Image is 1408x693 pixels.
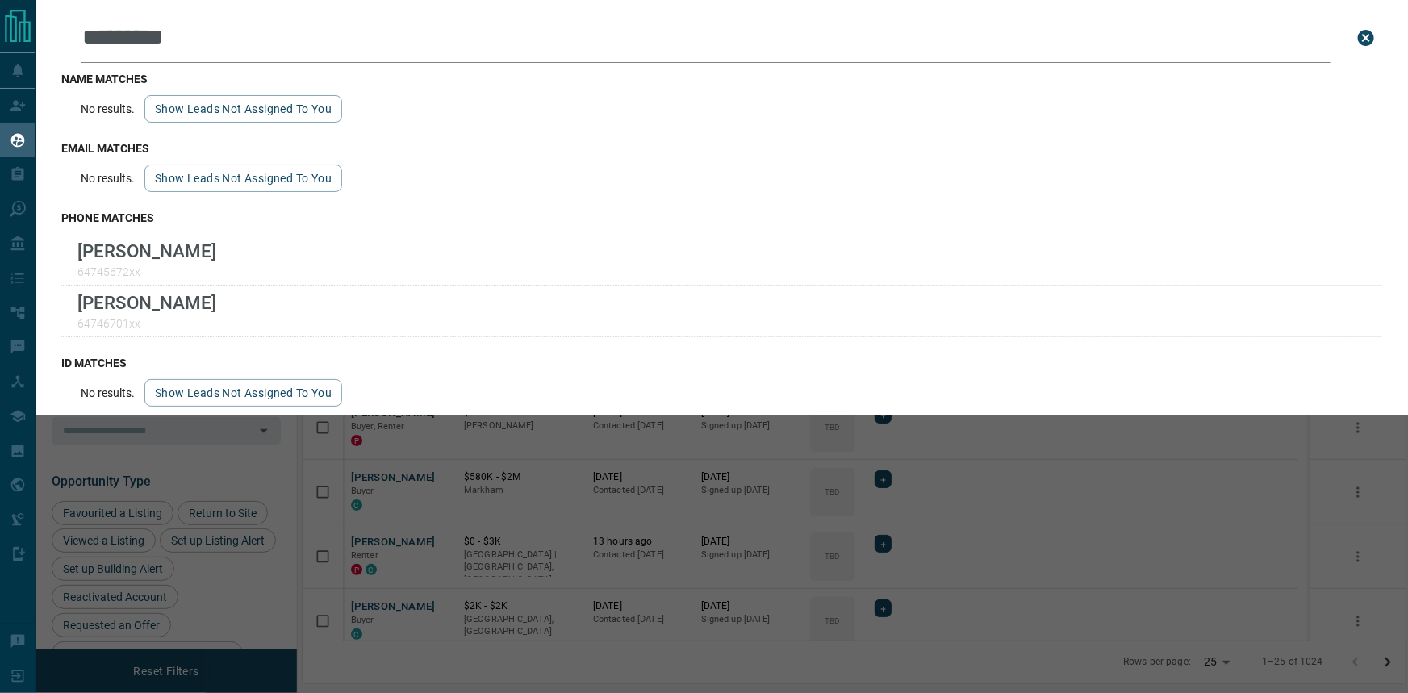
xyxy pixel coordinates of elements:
[77,240,216,261] p: [PERSON_NAME]
[77,292,216,313] p: [PERSON_NAME]
[61,142,1382,155] h3: email matches
[144,165,342,192] button: show leads not assigned to you
[81,102,135,115] p: No results.
[61,211,1382,224] h3: phone matches
[77,265,216,278] p: 64745672xx
[81,172,135,185] p: No results.
[81,386,135,399] p: No results.
[144,379,342,407] button: show leads not assigned to you
[61,73,1382,86] h3: name matches
[77,317,216,330] p: 64746701xx
[61,357,1382,369] h3: id matches
[144,95,342,123] button: show leads not assigned to you
[1350,22,1382,54] button: close search bar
